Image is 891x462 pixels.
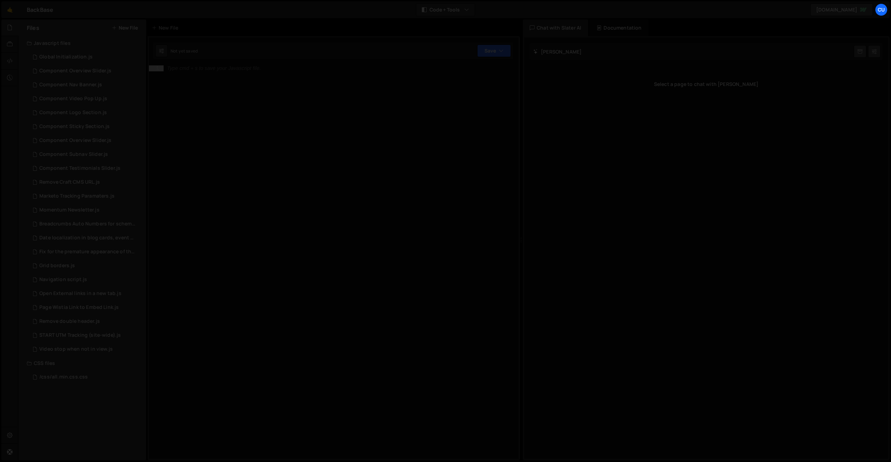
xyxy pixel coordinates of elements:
div: START UTM Tracking (site-wide).js [39,332,121,338]
div: Component Sticky Section.js [39,124,110,130]
div: Global Initialization.js [39,54,93,60]
div: 16770/48076.js [27,259,146,273]
div: Momentum Newsletter.js [39,207,100,213]
button: Code + Tools [416,3,475,16]
div: 16770/48122.js [27,314,146,328]
div: Type cmd + s to save your Javascript file. [167,66,261,71]
div: Component Overview Slider.js [39,137,111,144]
div: Remove Craft CMS URL.js [39,179,100,185]
div: 16770/48348.js [27,92,146,106]
a: 🤙 [1,1,18,18]
div: 16770/48157.js [27,189,146,203]
div: 16770/48028.js [27,120,146,134]
div: Component Testimonials Slider.js [39,165,120,172]
div: Chat with Slater AI [523,19,588,36]
div: 16770/48205.js [27,134,146,148]
div: 16770/48115.js [27,301,146,314]
div: 16770/48214.js [27,106,146,120]
button: New File [112,25,138,31]
div: 16770/48123.js [27,328,146,342]
div: Select a page to chat with [PERSON_NAME] [530,70,883,98]
div: Navigation script.js [39,277,87,283]
div: 16770/48121.js [27,342,146,356]
div: 16770/48030.js [27,245,149,259]
div: 16770/48124.js [27,50,146,64]
div: /css/all.min.css.css [39,374,88,380]
div: Component Nav Banner.js [39,82,102,88]
div: 16770/48120.js [27,273,146,287]
div: Documentation [590,19,648,36]
h2: Files [27,24,39,32]
div: Not yet saved [171,48,198,54]
div: Component Logo Section.js [39,110,107,116]
h2: [PERSON_NAME] [533,48,582,55]
div: Video stop when not in view.js [39,346,113,352]
div: Breadcrumbs Auto Numbers for schema markup.js [39,221,135,227]
div: 16770/48346.js [27,78,146,92]
div: Marketo Tracking Paramaters.js [39,193,115,199]
div: CSS files [18,356,146,370]
div: Component Overview Slider.js [39,68,111,74]
div: 16770/48198.js [27,148,146,161]
div: 16770/48078.js [27,287,146,301]
div: Grid borders.js [39,263,75,269]
div: Remove double header.js [39,318,100,325]
div: Component Video Pop Up.js [39,96,107,102]
div: Javascript files [18,36,146,50]
div: BackBase [27,6,53,14]
div: 16770/45829.css [27,370,146,384]
a: [DOMAIN_NAME] [810,3,873,16]
div: 16770/48029.js [27,231,149,245]
div: Page Wistia Link to Embed Link.js [39,304,119,311]
div: 16770/48077.js [27,217,149,231]
div: 16770/48197.js [27,161,146,175]
div: Component Subnav Slider.js [39,151,108,158]
a: Cu [875,3,888,16]
div: Date localization in blog cards, event cards, etc.js [39,235,135,241]
div: Fix for the premature appearance of the filter tag.js [39,249,135,255]
div: 16770/48203.js [27,64,146,78]
div: 1 [149,65,164,71]
div: New File [152,24,181,31]
div: 16770/48166.js [27,203,146,217]
button: Save [477,45,511,57]
div: 16770/48252.js [27,175,146,189]
div: Open External links in a new tab.js [39,290,121,297]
